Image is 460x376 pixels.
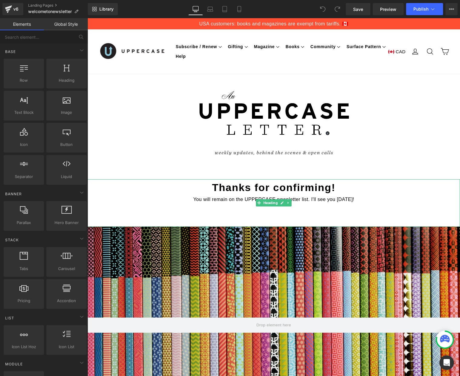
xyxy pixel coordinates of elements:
[28,9,72,14] span: welcometonewsletter
[5,191,22,197] span: Banner
[413,7,429,12] span: Publish
[48,141,85,148] span: Button
[44,18,88,30] a: Global Style
[5,49,16,54] span: Base
[5,219,42,226] span: Parallax
[164,24,194,33] a: Magazine
[308,30,318,37] span: CAD
[99,6,114,12] span: Library
[317,3,329,15] button: Undo
[5,298,42,304] span: Pricing
[48,219,85,226] span: Hero Banner
[439,355,454,370] div: Open Intercom Messenger
[353,6,363,12] span: Save
[48,266,85,272] span: Carousel
[5,315,15,321] span: List
[48,344,85,350] span: Icon List
[445,3,458,15] button: More
[203,3,217,15] a: Laptop
[5,77,42,84] span: Row
[88,3,118,15] a: New Library
[5,266,42,272] span: Tabs
[331,3,343,15] button: Redo
[2,3,23,15] a: v6
[5,173,42,180] span: Separator
[406,3,443,15] button: Publish
[86,33,101,43] a: Help
[232,3,247,15] a: Mobile
[138,24,163,33] a: Gifting
[5,361,23,367] span: Module
[48,298,85,304] span: Accordion
[5,141,42,148] span: Icon
[48,77,85,84] span: Heading
[196,24,219,33] a: Books
[5,237,19,243] span: Stack
[28,3,88,8] a: Landing Pages
[198,181,204,188] a: Expand / Collapse
[86,24,136,33] a: Subscribe / Renew
[48,109,85,116] span: Image
[301,30,318,37] button: CAD
[220,24,255,33] a: Community
[82,24,301,43] ul: Primary
[256,24,300,33] a: Surface Pattern
[188,3,203,15] a: Desktop
[217,3,232,15] a: Tablet
[12,24,78,42] img: UPPERCASE
[175,181,191,188] span: Heading
[5,344,42,350] span: Icon List Hoz
[48,173,85,180] span: Liquid
[12,5,20,13] div: v6
[5,109,42,116] span: Text Block
[380,6,396,12] span: Preview
[373,3,404,15] a: Preview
